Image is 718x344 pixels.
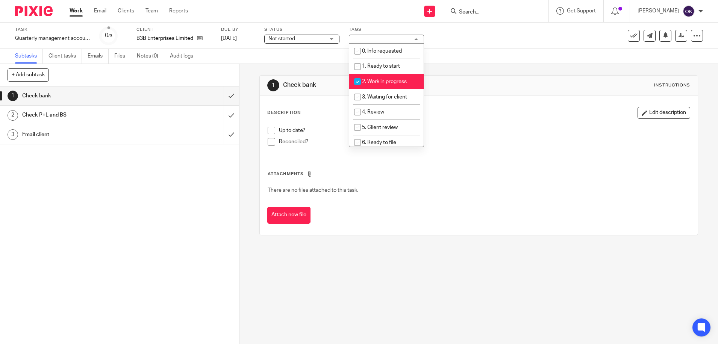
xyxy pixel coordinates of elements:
span: 0. Info requested [362,48,402,54]
label: Task [15,27,90,33]
div: Quarterly management accounts [15,35,90,42]
span: 5. Client review [362,125,398,130]
span: 2. Work in progress [362,79,407,84]
div: 2 [8,110,18,121]
span: [DATE] [221,36,237,41]
span: Get Support [567,8,596,14]
span: There are no files attached to this task. [268,188,358,193]
h1: Check P+L and BS [22,109,151,121]
button: Edit description [638,107,690,119]
input: Search [458,9,526,16]
small: /3 [108,34,112,38]
p: Up to date? [279,127,690,134]
span: 1. Ready to start [362,64,400,69]
img: svg%3E [683,5,695,17]
label: Client [136,27,212,33]
span: 4. Review [362,109,384,115]
a: Email [94,7,106,15]
span: 3. Waiting for client [362,94,407,100]
h1: Check bank [283,81,495,89]
a: Client tasks [48,49,82,64]
a: Emails [88,49,109,64]
h1: Email client [22,129,151,140]
p: [PERSON_NAME] [638,7,679,15]
a: Clients [118,7,134,15]
a: Subtasks [15,49,43,64]
a: Audit logs [170,49,199,64]
div: Instructions [654,82,690,88]
a: Files [114,49,131,64]
div: 0 [105,31,112,40]
img: Pixie [15,6,53,16]
button: + Add subtask [8,68,49,81]
label: Due by [221,27,255,33]
p: Reconciled? [279,138,690,145]
label: Status [264,27,339,33]
h1: Check bank [22,90,151,102]
div: 1 [267,79,279,91]
p: B3B Enterprises Limited [136,35,193,42]
span: 6. Ready to file [362,140,396,145]
button: Attach new file [267,207,311,224]
div: 1 [8,91,18,101]
a: Notes (0) [137,49,164,64]
a: Reports [169,7,188,15]
a: Team [145,7,158,15]
span: Attachments [268,172,304,176]
div: 3 [8,129,18,140]
label: Tags [349,27,424,33]
span: Not started [268,36,295,41]
p: Description [267,110,301,116]
a: Work [70,7,83,15]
